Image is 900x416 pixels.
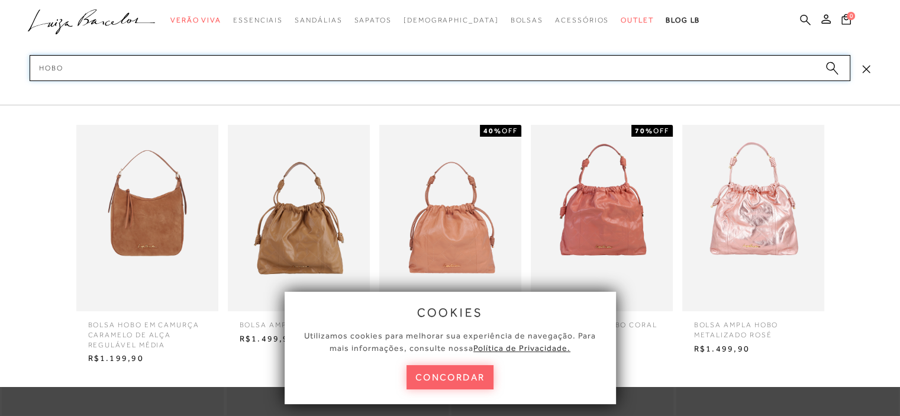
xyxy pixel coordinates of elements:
[473,343,570,353] a: Política de Privacidade.
[304,331,596,353] span: Utilizamos cookies para melhorar sua experiência de navegação. Para mais informações, consulte nossa
[233,16,283,24] span: Essenciais
[295,9,342,31] a: categoryNavScreenReaderText
[666,9,700,31] a: BLOG LB
[170,16,221,24] span: Verão Viva
[379,125,521,311] img: BOLSA AMPLA HOBO BEGE
[510,9,543,31] a: categoryNavScreenReaderText
[555,16,609,24] span: Acessórios
[354,16,391,24] span: Sapatos
[73,125,221,367] a: BOLSA HOBO EM CAMURÇA CARAMELO DE ALÇA REGULÁVEL MÉDIA BOLSA HOBO EM CAMURÇA CARAMELO DE ALÇA REG...
[404,9,499,31] a: noSubCategoriesText
[228,125,370,311] img: Bolsa ampla hobo bege
[510,16,543,24] span: Bolsas
[170,9,221,31] a: categoryNavScreenReaderText
[621,16,654,24] span: Outlet
[79,311,215,350] span: BOLSA HOBO EM CAMURÇA CARAMELO DE ALÇA REGULÁVEL MÉDIA
[417,306,483,319] span: cookies
[555,9,609,31] a: categoryNavScreenReaderText
[76,125,218,311] img: BOLSA HOBO EM CAMURÇA CARAMELO DE ALÇA REGULÁVEL MÉDIA
[231,330,367,348] span: R$1.499,90
[679,125,827,357] a: BOLSA AMPLA HOBO METALIZADO ROSÉ BOLSA AMPLA HOBO METALIZADO ROSÉ R$1.499,90
[407,365,494,389] button: concordar
[621,9,654,31] a: categoryNavScreenReaderText
[354,9,391,31] a: categoryNavScreenReaderText
[376,125,524,359] a: BOLSA AMPLA HOBO BEGE 40%OFF BOLSA AMPLA HOBO BEGE R$1.499,90 R$899,94
[295,16,342,24] span: Sandálias
[225,125,373,347] a: Bolsa ampla hobo bege Bolsa ampla hobo bege R$1.499,90
[682,125,824,311] img: BOLSA AMPLA HOBO METALIZADO ROSÉ
[635,127,653,135] strong: 70%
[79,350,215,367] span: R$1.199,90
[666,16,700,24] span: BLOG LB
[685,340,821,358] span: R$1.499,90
[30,55,850,81] input: Buscar.
[502,127,518,135] span: OFF
[404,16,499,24] span: [DEMOGRAPHIC_DATA]
[528,125,676,359] a: Bolsa ampla hobo coral 70%OFF Bolsa ampla hobo coral R$1.499,90 R$449,97
[231,311,367,330] span: Bolsa ampla hobo bege
[847,12,855,20] span: 0
[531,125,673,311] img: Bolsa ampla hobo coral
[838,13,854,29] button: 0
[685,311,821,340] span: BOLSA AMPLA HOBO METALIZADO ROSÉ
[483,127,502,135] strong: 40%
[653,127,669,135] span: OFF
[233,9,283,31] a: categoryNavScreenReaderText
